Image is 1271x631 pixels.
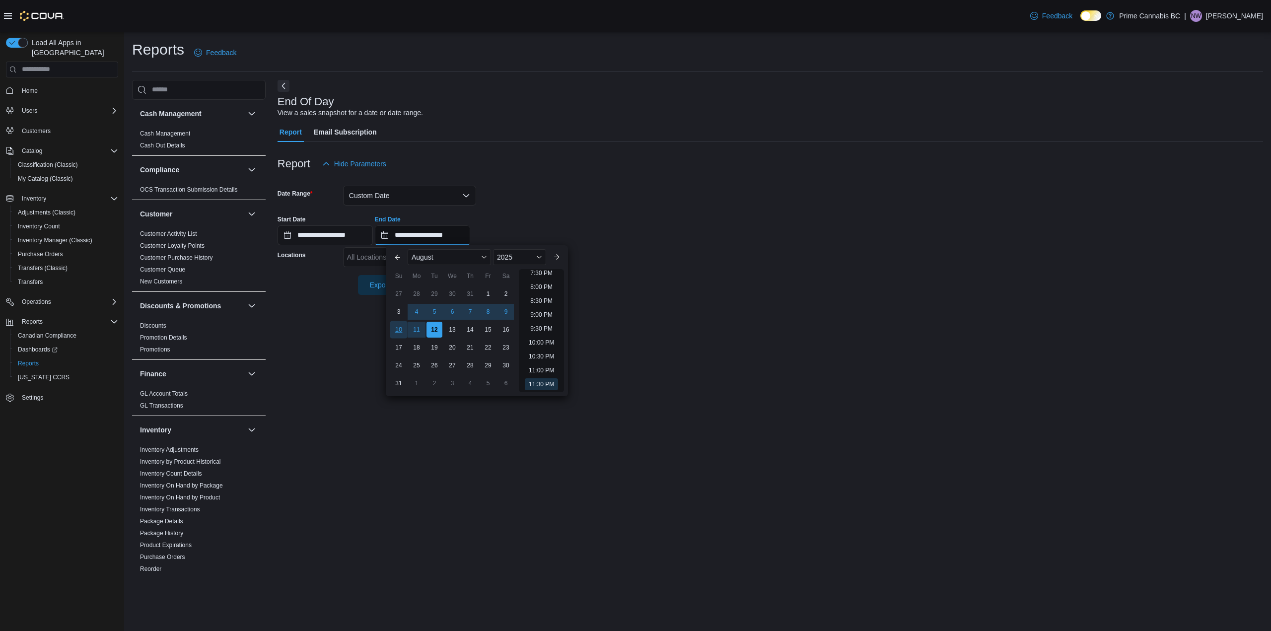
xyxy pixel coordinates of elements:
span: Reorder [140,565,161,573]
span: Inventory Count Details [140,470,202,478]
span: Purchase Orders [18,250,63,258]
span: Feedback [206,48,236,58]
a: Purchase Orders [14,248,67,260]
span: Transfers (Classic) [14,262,118,274]
button: Operations [18,296,55,308]
div: Fr [480,268,496,284]
a: Promotion Details [140,334,187,341]
button: Discounts & Promotions [140,301,244,311]
button: Next [278,80,289,92]
div: day-16 [498,322,514,338]
a: Inventory On Hand by Package [140,482,223,489]
a: Feedback [1026,6,1076,26]
div: Button. Open the year selector. 2025 is currently selected. [493,249,546,265]
span: Settings [22,394,43,402]
span: Inventory Transactions [140,505,200,513]
span: Reports [22,318,43,326]
span: Classification (Classic) [18,161,78,169]
button: Catalog [2,144,122,158]
span: August [412,253,433,261]
div: day-3 [391,304,407,320]
span: Inventory [18,193,118,205]
span: Inventory On Hand by Package [140,482,223,490]
div: day-15 [480,322,496,338]
a: Transfers (Classic) [14,262,71,274]
button: Export [358,275,414,295]
a: Cash Management [140,130,190,137]
span: Inventory On Hand by Product [140,493,220,501]
button: Cash Management [140,109,244,119]
a: Customer Purchase History [140,254,213,261]
a: Inventory Transactions [140,506,200,513]
a: GL Transactions [140,402,183,409]
span: Canadian Compliance [14,330,118,342]
a: Inventory by Product Historical [140,458,221,465]
a: Purchase Orders [140,554,185,561]
div: day-26 [426,357,442,373]
button: Classification (Classic) [10,158,122,172]
span: Classification (Classic) [14,159,118,171]
div: Mo [409,268,424,284]
div: day-14 [462,322,478,338]
a: Reorder [140,565,161,572]
div: Inventory [132,444,266,591]
button: Inventory [140,425,244,435]
span: Promotions [140,346,170,353]
button: Customer [246,208,258,220]
div: day-17 [391,340,407,355]
h3: Discounts & Promotions [140,301,221,311]
div: day-30 [444,286,460,302]
ul: Time [519,269,564,392]
div: day-30 [498,357,514,373]
div: August, 2025 [390,285,515,392]
div: Finance [132,388,266,416]
a: Reports [14,357,43,369]
div: day-2 [426,375,442,391]
span: Dashboards [14,344,118,355]
span: Inventory [22,195,46,203]
label: End Date [375,215,401,223]
span: 2025 [497,253,512,261]
span: Catalog [22,147,42,155]
span: Operations [18,296,118,308]
span: Customers [18,125,118,137]
span: Operations [22,298,51,306]
a: Customer Queue [140,266,185,273]
h3: Report [278,158,310,170]
button: Next month [549,249,565,265]
a: My Catalog (Classic) [14,173,77,185]
button: Purchase Orders [10,247,122,261]
button: Inventory Count [10,219,122,233]
span: Product Expirations [140,541,192,549]
div: day-29 [480,357,496,373]
span: Package Details [140,517,183,525]
span: NW [1191,10,1201,22]
div: day-1 [480,286,496,302]
div: day-2 [498,286,514,302]
button: Transfers [10,275,122,289]
a: Home [18,85,42,97]
li: 10:00 PM [525,337,558,349]
div: day-23 [498,340,514,355]
div: day-27 [391,286,407,302]
div: Th [462,268,478,284]
button: Reports [10,356,122,370]
span: My Catalog (Classic) [14,173,118,185]
input: Press the down key to enter a popover containing a calendar. Press the escape key to close the po... [375,225,470,245]
div: day-12 [426,322,442,338]
input: Dark Mode [1080,10,1101,21]
span: Dashboards [18,346,58,353]
button: Compliance [140,165,244,175]
label: Locations [278,251,306,259]
span: My Catalog (Classic) [18,175,73,183]
a: Inventory Count [14,220,64,232]
a: Product Expirations [140,542,192,549]
div: Su [391,268,407,284]
div: day-6 [498,375,514,391]
a: Discounts [140,322,166,329]
span: Reports [18,359,39,367]
a: Feedback [190,43,240,63]
span: Customer Loyalty Points [140,242,205,250]
span: Purchase Orders [140,553,185,561]
div: day-8 [480,304,496,320]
